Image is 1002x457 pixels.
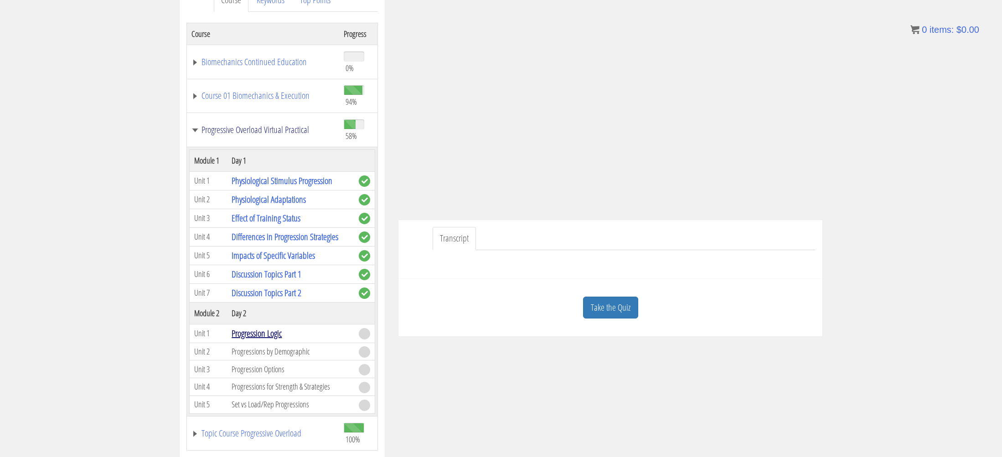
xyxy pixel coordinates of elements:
td: Unit 5 [190,395,227,413]
a: Impacts of Specific Variables [232,249,315,262]
a: Physiological Stimulus Progression [232,175,332,187]
a: Physiological Adaptations [232,193,306,205]
td: Unit 5 [190,246,227,265]
td: Unit 4 [190,378,227,396]
span: $ [956,25,961,35]
span: complete [359,213,370,224]
span: 0% [346,63,354,73]
a: Differences in Progression Strategies [232,231,338,243]
img: icon11.png [910,25,919,34]
td: Unit 1 [190,171,227,190]
span: complete [359,269,370,280]
th: Module 1 [190,149,227,171]
td: Unit 2 [190,190,227,209]
td: Unit 7 [190,283,227,302]
th: Day 2 [227,302,354,324]
a: Progression Logic [232,327,282,339]
a: Take the Quiz [583,297,638,319]
td: Progressions by Demographic [227,343,354,360]
a: Transcript [433,227,476,250]
a: Biomechanics Continued Education [191,57,335,67]
a: 0 items: $0.00 [910,25,979,35]
a: Course 01 Biomechanics & Execution [191,91,335,100]
span: complete [359,288,370,299]
th: Day 1 [227,149,354,171]
td: Progressions for Strength & Strategies [227,378,354,396]
span: 0 [922,25,927,35]
td: Unit 4 [190,227,227,246]
bdi: 0.00 [956,25,979,35]
a: Discussion Topics Part 2 [232,287,301,299]
td: Set vs Load/Rep Progressions [227,395,354,413]
span: 94% [346,97,357,107]
td: Progression Options [227,360,354,378]
span: 100% [346,434,360,444]
td: Unit 3 [190,209,227,227]
td: Unit 3 [190,360,227,378]
span: complete [359,175,370,187]
th: Module 2 [190,302,227,324]
th: Progress [339,23,377,45]
td: Unit 2 [190,343,227,360]
span: 58% [346,131,357,141]
td: Unit 6 [190,265,227,283]
span: items: [930,25,954,35]
span: complete [359,231,370,243]
a: Effect of Training Status [232,212,300,224]
td: Unit 1 [190,324,227,343]
span: complete [359,250,370,262]
a: Topic Course Progressive Overload [191,429,335,438]
span: complete [359,194,370,205]
a: Progressive Overload Virtual Practical [191,125,335,134]
th: Course [187,23,340,45]
a: Discussion Topics Part 1 [232,268,301,280]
